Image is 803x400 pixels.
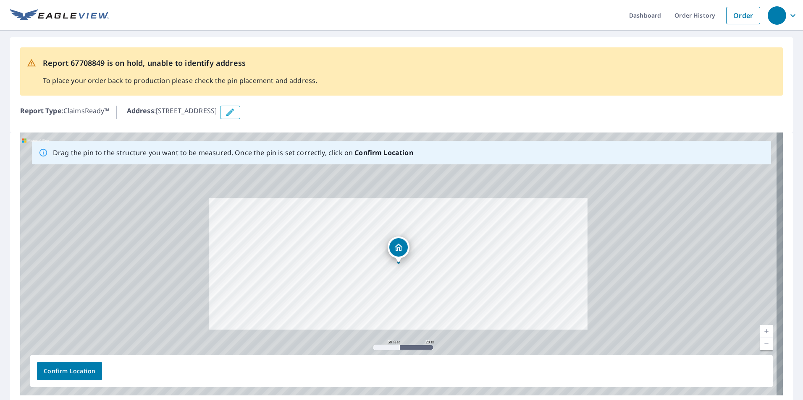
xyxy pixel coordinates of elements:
[37,362,102,380] button: Confirm Location
[10,9,109,22] img: EV Logo
[127,106,217,119] p: : [STREET_ADDRESS]
[43,75,317,86] p: To place your order back to production please check the pin placement and address.
[760,325,773,338] a: Current Level 19, Zoom In
[127,106,154,115] b: Address
[388,236,409,262] div: Dropped pin, building 1, Residential property, 4 Cr 239 Afton, TX 79220
[20,106,110,119] p: : ClaimsReady™
[354,148,413,157] b: Confirm Location
[44,366,95,377] span: Confirm Location
[53,148,413,158] p: Drag the pin to the structure you want to be measured. Once the pin is set correctly, click on
[760,338,773,350] a: Current Level 19, Zoom Out
[726,7,760,24] a: Order
[20,106,62,115] b: Report Type
[43,57,317,69] p: Report 67708849 is on hold, unable to identify address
